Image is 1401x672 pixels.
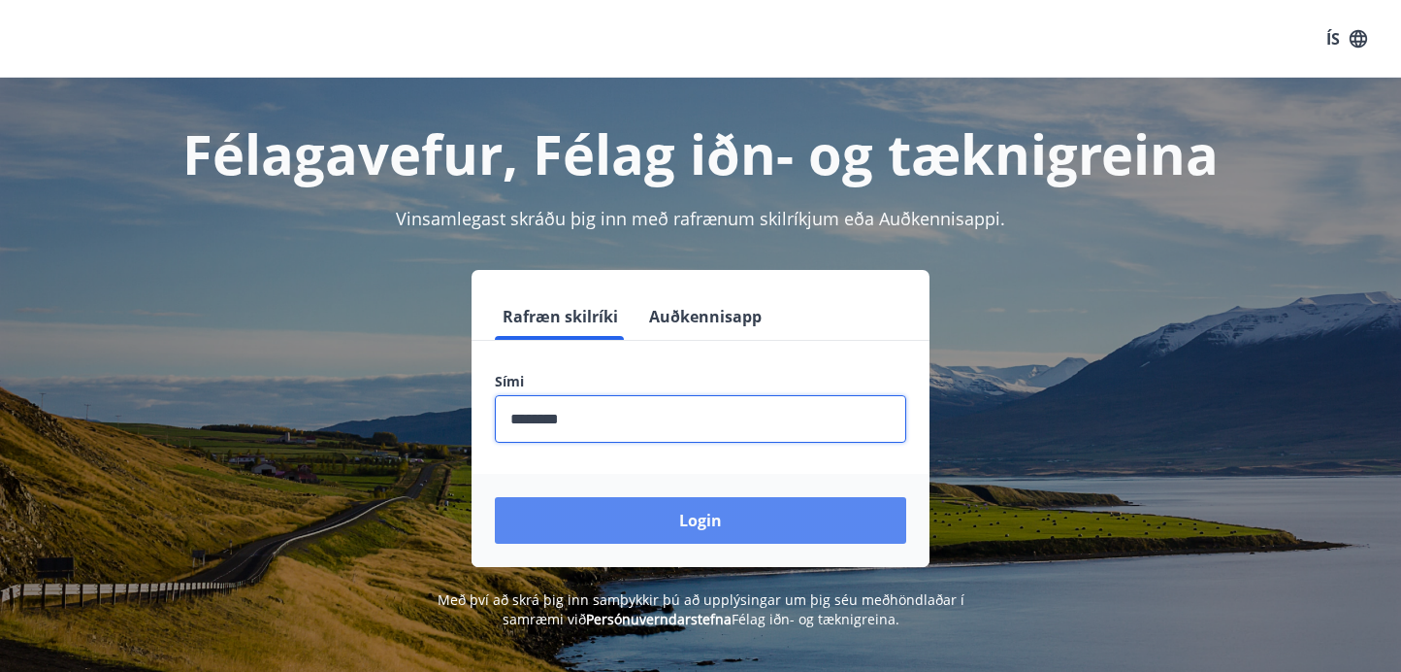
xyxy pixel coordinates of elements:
[641,293,769,340] button: Auðkennisapp
[495,293,626,340] button: Rafræn skilríki
[396,207,1005,230] span: Vinsamlegast skráðu þig inn með rafrænum skilríkjum eða Auðkennisappi.
[495,372,906,391] label: Sími
[495,497,906,544] button: Login
[586,610,732,628] a: Persónuverndarstefna
[25,117,1376,190] h1: Félagavefur, Félag iðn- og tæknigreina
[1316,21,1378,56] button: ÍS
[438,590,964,628] span: Með því að skrá þig inn samþykkir þú að upplýsingar um þig séu meðhöndlaðar í samræmi við Félag i...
